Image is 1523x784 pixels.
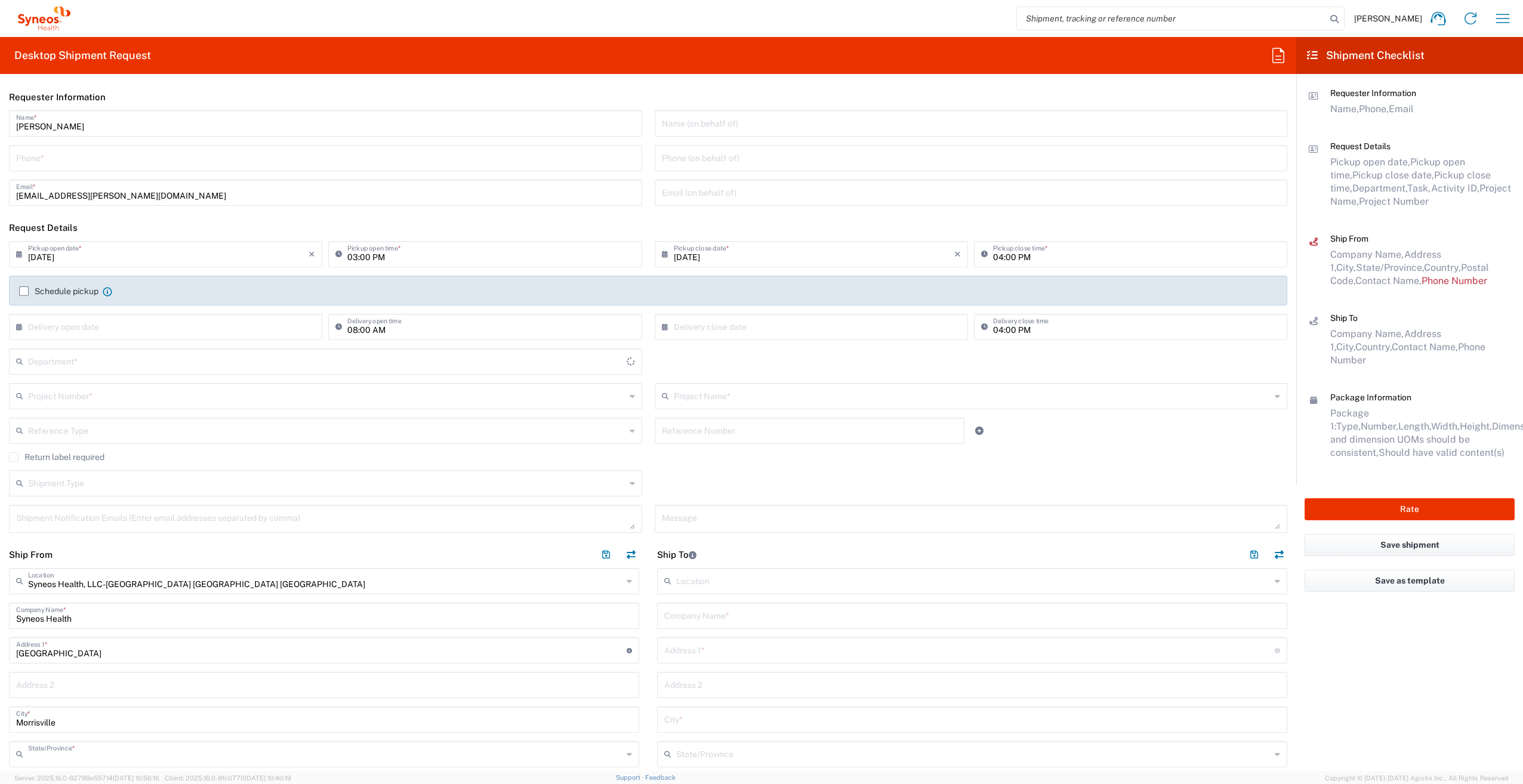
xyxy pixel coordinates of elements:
span: Country, [1355,341,1392,353]
a: Support [616,774,646,781]
span: Contact Name, [1355,275,1422,286]
span: Width, [1431,421,1460,432]
span: Copyright © [DATE]-[DATE] Agistix Inc., All Rights Reserved [1325,773,1509,783]
button: Rate [1305,498,1515,520]
span: Name, [1330,103,1359,115]
span: Country, [1424,262,1461,273]
span: Contact Name, [1392,341,1458,353]
span: Should have valid content(s) [1379,447,1504,458]
span: Client: 2025.16.0-8fc0770 [165,774,291,782]
span: City, [1336,341,1355,353]
h2: Shipment Checklist [1307,48,1425,63]
span: Length, [1398,421,1431,432]
span: Email [1389,103,1414,115]
span: Requester Information [1330,88,1416,98]
span: State/Province, [1356,262,1424,273]
h2: Request Details [9,222,78,234]
span: Type, [1336,421,1361,432]
span: Department, [1352,183,1407,194]
span: [DATE] 10:56:16 [113,774,159,782]
span: Pickup open date, [1330,156,1410,168]
a: Feedback [645,774,676,781]
h2: Ship From [9,549,53,561]
i: × [309,245,315,264]
span: Number, [1361,421,1398,432]
span: Ship From [1330,234,1368,243]
input: Shipment, tracking or reference number [1017,7,1326,30]
h2: Desktop Shipment Request [14,48,151,63]
button: Save shipment [1305,534,1515,556]
h2: Requester Information [9,91,106,103]
h2: Ship To [657,549,696,561]
i: × [954,245,961,264]
span: Company Name, [1330,328,1404,339]
span: [DATE] 10:40:19 [245,774,291,782]
span: Task, [1407,183,1431,194]
label: Schedule pickup [19,286,98,296]
span: Height, [1460,421,1492,432]
span: Project Number [1359,196,1429,207]
span: City, [1336,262,1356,273]
label: Return label required [9,452,104,462]
span: Request Details [1330,141,1391,151]
span: Server: 2025.16.0-82789e55714 [14,774,159,782]
span: Phone Number [1422,275,1487,286]
span: Company Name, [1330,249,1404,260]
span: Phone, [1359,103,1389,115]
span: Package 1: [1330,408,1369,432]
span: Package Information [1330,393,1411,402]
span: Ship To [1330,313,1358,323]
span: Activity ID, [1431,183,1479,194]
span: [PERSON_NAME] [1354,13,1422,24]
a: Add Reference [971,422,988,439]
button: Save as template [1305,570,1515,592]
span: Pickup close date, [1352,169,1434,181]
